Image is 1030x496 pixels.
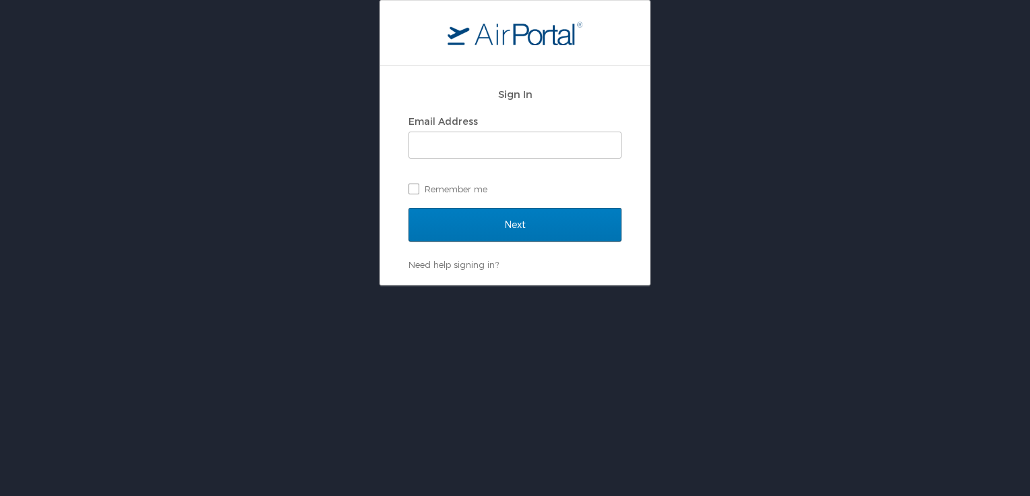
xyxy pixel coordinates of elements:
input: Next [408,208,622,242]
a: Need help signing in? [408,259,499,270]
h2: Sign In [408,86,622,102]
img: logo [448,21,582,45]
label: Email Address [408,115,478,127]
label: Remember me [408,179,622,199]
